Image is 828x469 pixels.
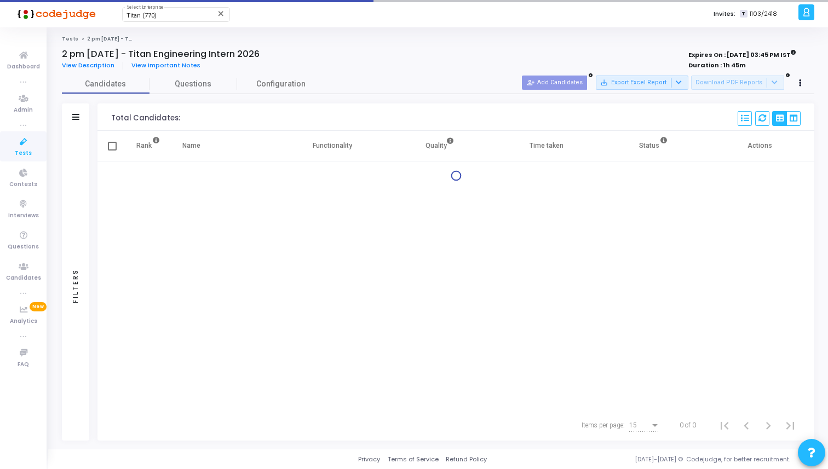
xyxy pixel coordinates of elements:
span: Questions [150,78,237,90]
span: Tests [15,149,32,158]
span: T [740,10,747,18]
span: Candidates [62,78,150,90]
span: Analytics [10,317,37,326]
th: Rank [125,131,171,161]
a: Refund Policy [446,455,487,464]
label: Invites: [714,9,735,19]
div: Filters [71,225,81,346]
span: Candidates [6,274,41,283]
span: Contests [9,180,37,189]
button: Next page [757,414,779,436]
strong: Expires On : [DATE] 03:45 PM IST [688,48,796,60]
div: Name [182,140,200,152]
div: Total Candidates: [111,114,180,123]
span: 1103/2418 [750,9,777,19]
button: Previous page [735,414,757,436]
span: Titan (770) [127,12,157,19]
th: Actions [707,131,814,161]
mat-icon: save_alt [600,79,608,86]
div: 0 of 0 [680,420,696,430]
span: New [30,302,47,311]
div: Items per page: [582,420,625,430]
a: View Important Notes [123,62,209,69]
a: Terms of Service [388,455,439,464]
span: View Important Notes [131,61,200,70]
a: Tests [62,36,78,42]
span: 2 pm [DATE] - Titan Engineering Intern 2026 [87,36,206,42]
button: First page [714,414,735,436]
div: [DATE]-[DATE] © Codejudge, for better recruitment. [487,455,814,464]
th: Quality [386,131,493,161]
h4: 2 pm [DATE] - Titan Engineering Intern 2026 [62,49,260,60]
span: FAQ [18,360,29,369]
span: Admin [14,106,33,115]
strong: Duration : 1h 45m [688,61,746,70]
img: logo [14,3,96,25]
button: Last page [779,414,801,436]
a: View Description [62,62,123,69]
mat-select: Items per page: [629,422,660,430]
span: Questions [8,242,39,252]
span: 15 [629,421,637,429]
span: Dashboard [7,62,40,72]
button: Download PDF Reports [691,76,784,90]
button: Add Candidates [522,76,587,90]
span: Configuration [256,78,306,90]
th: Functionality [279,131,386,161]
div: View Options [772,111,801,126]
div: Time taken [530,140,563,152]
nav: breadcrumb [62,36,814,43]
button: Export Excel Report [596,76,688,90]
span: View Description [62,61,114,70]
a: Privacy [358,455,380,464]
th: Status [600,131,708,161]
mat-icon: person_add_alt [527,79,534,86]
mat-icon: Clear [217,9,226,18]
span: Interviews [8,211,39,221]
